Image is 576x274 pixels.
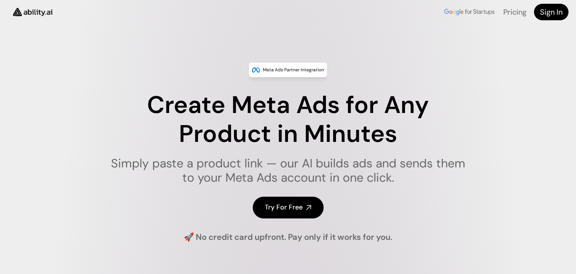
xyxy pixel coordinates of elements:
a: Pricing [503,7,526,17]
a: Sign In [534,4,568,20]
a: Try For Free [253,197,324,218]
h1: Simply paste a product link — our AI builds ads and sends them to your Meta Ads account in one cl... [106,156,470,185]
h1: Create Meta Ads for Any Product in Minutes [106,91,470,149]
h4: Try For Free [265,203,303,212]
h4: Sign In [540,7,562,17]
h4: 🚀 No credit card upfront. Pay only if it works for you. [184,232,392,243]
p: Meta Ads Partner Integration [263,66,324,74]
